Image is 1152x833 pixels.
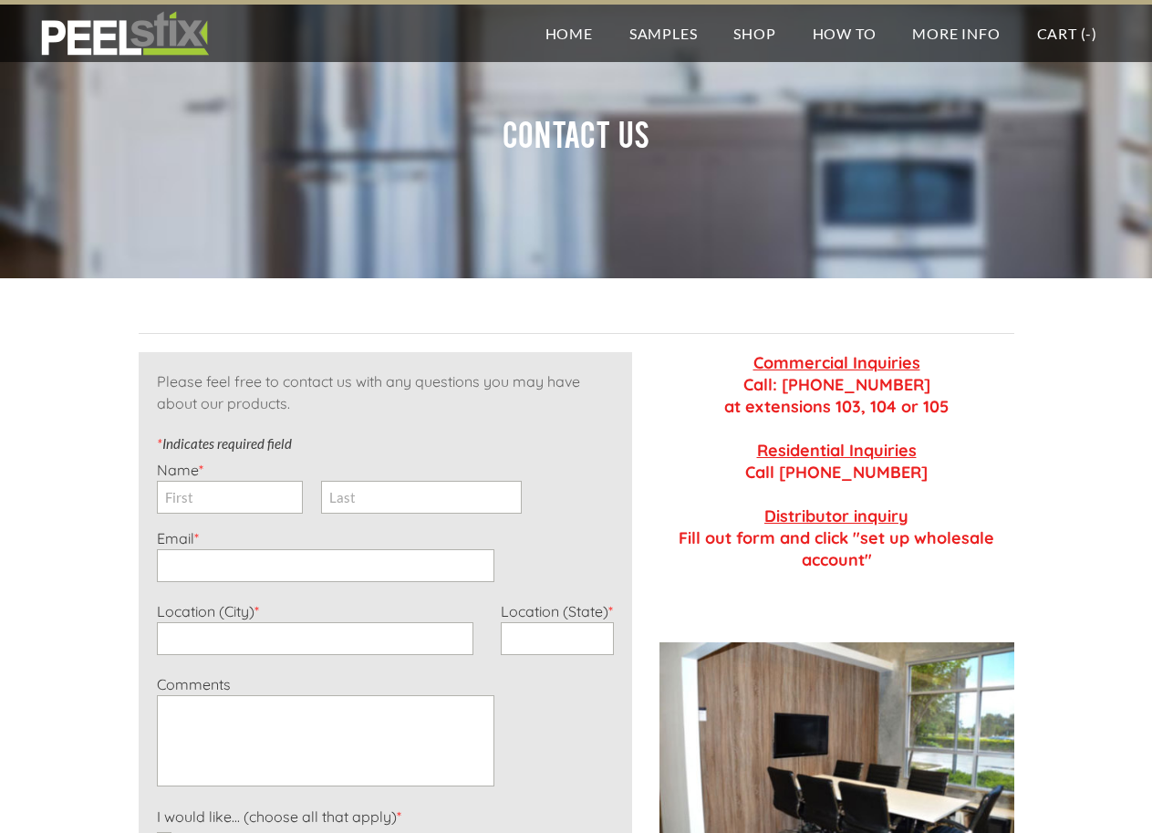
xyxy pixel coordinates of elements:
[1085,25,1092,42] span: -
[501,602,613,620] label: Location (State)
[679,352,994,570] strong: Call: [PHONE_NUMBER] at extensions 103, 104 or 105 Call [PHONE_NUMBER] ​Fill out form and click "...
[894,5,1018,62] a: More Info
[139,87,1014,192] h2: ​
[157,372,580,412] span: Please feel free to contact us with any questions you may have about our products.
[157,807,401,826] label: I would like... (choose all that apply)
[715,5,794,62] a: Shop
[157,602,259,620] label: Location (City)
[157,675,231,693] label: Comments
[764,505,908,526] u: Distributor inquiry
[36,11,213,57] img: REFACE SUPPLIES
[757,440,917,461] u: Residential Inquiries
[503,113,649,152] font: Contact US
[157,529,199,547] label: Email
[753,352,920,373] u: Commercial Inquiries
[611,5,716,62] a: Samples
[157,435,292,452] label: Indicates required field
[794,5,895,62] a: How To
[1019,5,1116,62] a: Cart (-)
[527,5,611,62] a: Home
[157,481,303,514] input: First
[157,461,203,479] label: Name
[321,481,522,514] input: Last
